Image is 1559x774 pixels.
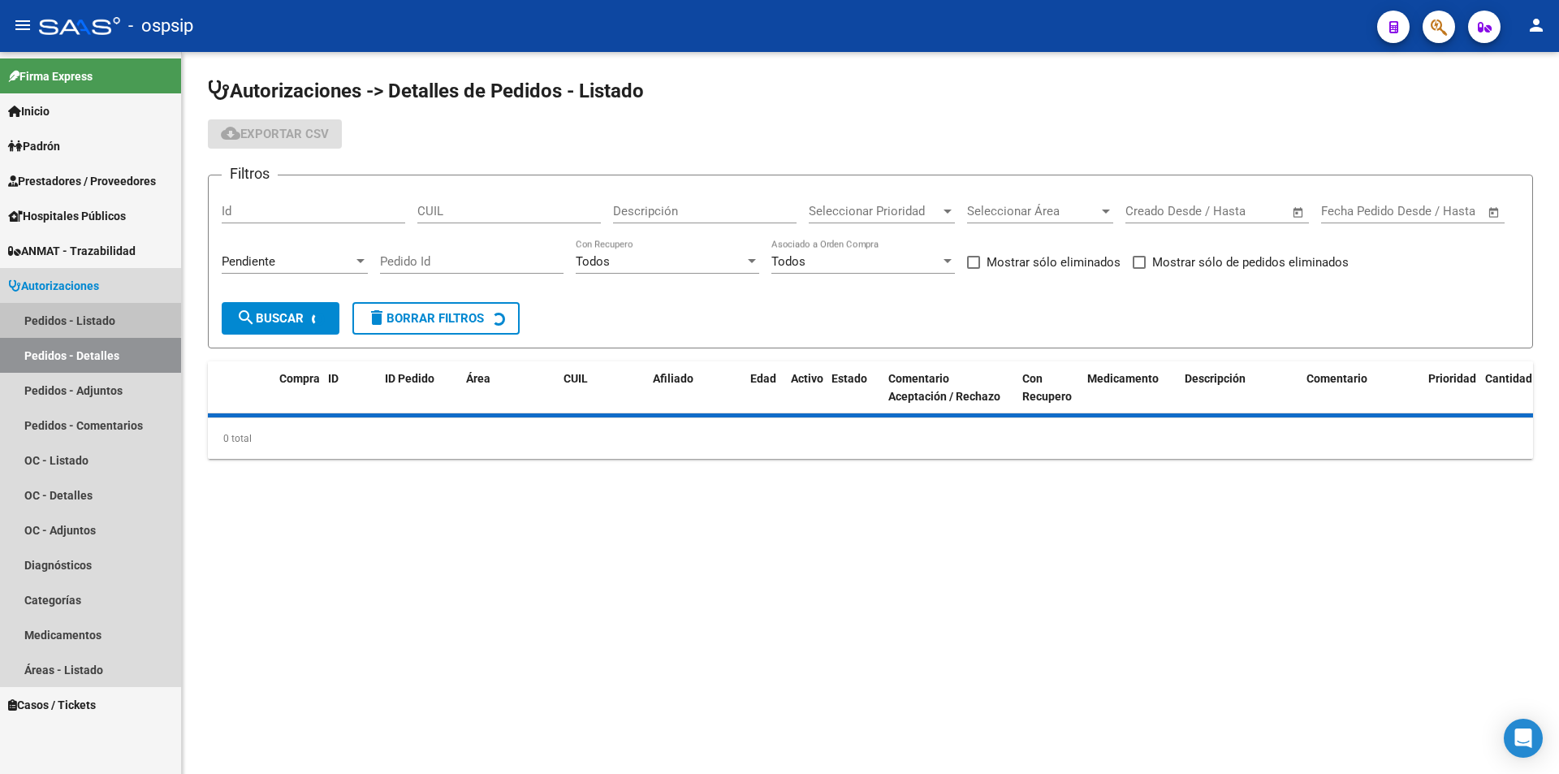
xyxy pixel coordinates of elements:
[352,302,520,335] button: Borrar Filtros
[1479,361,1544,415] datatable-header-cell: Cantidad
[576,254,610,269] span: Todos
[1527,15,1546,35] mat-icon: person
[564,372,588,385] span: CUIL
[1300,361,1422,415] datatable-header-cell: Comentario
[8,137,60,155] span: Padrón
[987,253,1121,272] span: Mostrar sólo eliminados
[1306,372,1367,385] span: Comentario
[385,372,434,385] span: ID Pedido
[771,254,805,269] span: Todos
[208,119,342,149] button: Exportar CSV
[222,162,278,185] h3: Filtros
[653,372,693,385] span: Afiliado
[322,361,378,415] datatable-header-cell: ID
[1178,361,1300,415] datatable-header-cell: Descripción
[222,302,339,335] button: Buscar
[1422,361,1479,415] datatable-header-cell: Prioridad
[236,308,256,327] mat-icon: search
[1321,204,1387,218] input: Fecha inicio
[378,361,460,415] datatable-header-cell: ID Pedido
[1125,204,1191,218] input: Fecha inicio
[1016,361,1081,415] datatable-header-cell: Con Recupero
[825,361,882,415] datatable-header-cell: Estado
[8,277,99,295] span: Autorizaciones
[367,311,484,326] span: Borrar Filtros
[128,8,193,44] span: - ospsip
[784,361,825,415] datatable-header-cell: Activo
[1289,203,1308,222] button: Open calendar
[236,311,304,326] span: Buscar
[328,372,339,385] span: ID
[809,204,940,218] span: Seleccionar Prioridad
[367,308,387,327] mat-icon: delete
[221,127,329,141] span: Exportar CSV
[791,372,823,385] span: Activo
[646,361,744,415] datatable-header-cell: Afiliado
[208,80,644,102] span: Autorizaciones -> Detalles de Pedidos - Listado
[221,123,240,143] mat-icon: cloud_download
[1401,204,1480,218] input: Fecha fin
[1428,372,1476,385] span: Prioridad
[1022,372,1072,404] span: Con Recupero
[888,372,1000,404] span: Comentario Aceptación / Rechazo
[557,361,646,415] datatable-header-cell: CUIL
[1087,372,1159,385] span: Medicamento
[8,67,93,85] span: Firma Express
[8,242,136,260] span: ANMAT - Trazabilidad
[8,172,156,190] span: Prestadores / Proveedores
[279,372,320,385] span: Compra
[744,361,784,415] datatable-header-cell: Edad
[13,15,32,35] mat-icon: menu
[1152,253,1349,272] span: Mostrar sólo de pedidos eliminados
[1185,372,1246,385] span: Descripción
[882,361,1016,415] datatable-header-cell: Comentario Aceptación / Rechazo
[8,696,96,714] span: Casos / Tickets
[750,372,776,385] span: Edad
[208,418,1533,459] div: 0 total
[1485,372,1532,385] span: Cantidad
[1206,204,1285,218] input: Fecha fin
[460,361,557,415] datatable-header-cell: Área
[1485,203,1504,222] button: Open calendar
[1504,719,1543,758] div: Open Intercom Messenger
[967,204,1099,218] span: Seleccionar Área
[222,254,275,269] span: Pendiente
[466,372,490,385] span: Área
[273,361,322,415] datatable-header-cell: Compra
[8,207,126,225] span: Hospitales Públicos
[831,372,867,385] span: Estado
[8,102,50,120] span: Inicio
[1081,361,1178,415] datatable-header-cell: Medicamento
